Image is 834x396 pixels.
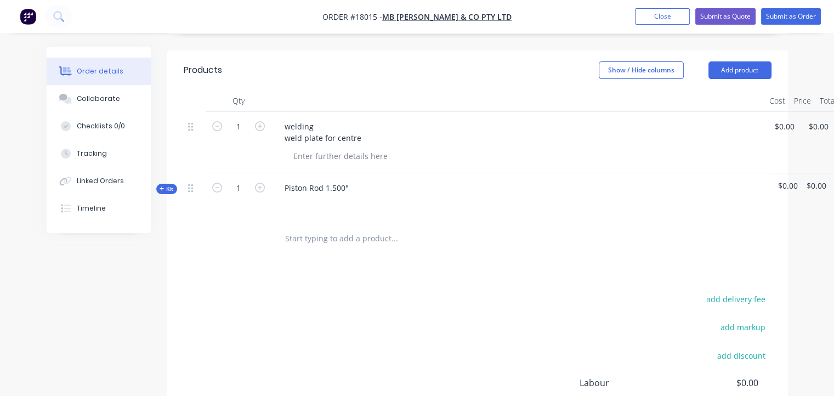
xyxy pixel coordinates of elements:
[765,90,790,112] div: Cost
[761,8,821,25] button: Submit as Order
[47,58,151,85] button: Order details
[77,121,125,131] div: Checklists 0/0
[47,140,151,167] button: Tracking
[276,180,358,196] div: Piston Rod 1.500"
[47,195,151,222] button: Timeline
[701,292,771,307] button: add delivery fee
[206,90,271,112] div: Qty
[184,64,222,77] div: Products
[77,176,124,186] div: Linked Orders
[20,8,36,25] img: Factory
[47,85,151,112] button: Collaborate
[77,203,106,213] div: Timeline
[47,112,151,140] button: Checklists 0/0
[599,61,684,79] button: Show / Hide columns
[285,228,504,250] input: Start typing to add a product...
[635,8,690,25] button: Close
[580,376,677,389] span: Labour
[160,185,174,193] span: Kit
[712,348,771,363] button: add discount
[695,8,756,25] button: Submit as Quote
[708,61,771,79] button: Add product
[47,167,151,195] button: Linked Orders
[807,180,826,191] span: $0.00
[77,149,107,159] div: Tracking
[77,94,120,104] div: Collaborate
[77,66,123,76] div: Order details
[276,118,370,146] div: welding weld plate for centre
[322,12,382,22] span: Order #18015 -
[156,184,177,194] div: Kit
[778,180,798,191] span: $0.00
[677,376,758,389] span: $0.00
[382,12,512,22] a: MB [PERSON_NAME] & Co Pty Ltd
[715,320,771,335] button: add markup
[790,90,815,112] div: Price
